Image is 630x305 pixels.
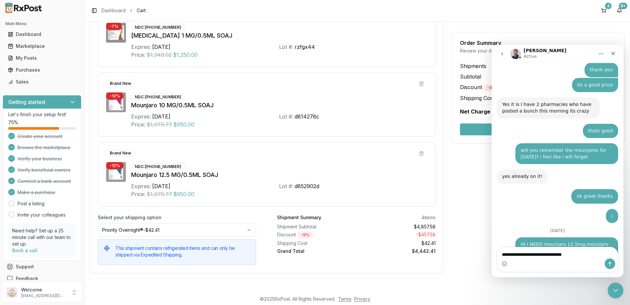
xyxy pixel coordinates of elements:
span: $950.00 [173,120,194,128]
span: Make a purchase [17,189,55,196]
button: Sales [3,77,81,87]
button: My Posts [3,53,81,63]
div: NDC: [PHONE_NUMBER] [131,163,185,170]
div: Brand New [106,150,135,157]
span: 75 % [8,119,18,126]
div: Brand New [106,80,135,87]
span: Discount [460,84,500,90]
div: Lot #: [279,43,293,51]
button: Purchases [3,65,81,75]
a: Book a call [12,248,38,253]
button: Marketplace [3,41,81,51]
span: Verify your business [17,155,62,162]
div: NDC: [PHONE_NUMBER] [131,93,185,101]
div: $4,857.58 [359,223,435,230]
div: Price: [131,120,145,128]
div: Expires: [131,43,151,51]
div: 9+ [619,3,627,9]
a: Privacy [354,296,370,302]
a: Invite your colleagues [17,212,66,218]
div: Review your details before checkout [460,48,616,54]
a: Sales [5,76,79,88]
div: [MEDICAL_DATA] 1 MG/0.5ML SOAJ [131,31,427,40]
span: Connect a bank account [17,178,71,185]
h5: This shipment contains refrigerated items and can only be shipped via Expedited Shipping. [115,245,250,258]
a: Terms [338,296,352,302]
a: Purchases [5,64,79,76]
div: My Posts [8,55,76,61]
div: Order Summary [460,40,616,46]
div: - 9 % [484,84,500,91]
div: Grand Total [277,248,354,254]
span: Feedback [16,275,38,282]
div: - 12 % [106,92,124,100]
div: - 7 % [106,23,122,30]
h3: Getting started [8,98,45,106]
img: Mounjaro 10 MG/0.5ML SOAJ [106,92,126,112]
div: Price: [131,51,145,59]
div: 4 [605,3,612,9]
div: Mounjaro 12.5 MG/0.5ML SOAJ [131,170,427,180]
div: Shipment Summary [277,214,321,221]
div: d814278c [295,113,319,120]
div: Expires: [131,182,151,190]
span: Cart [137,7,146,14]
div: - 12 % [106,162,124,169]
label: Select your shipping option [98,214,256,221]
img: User avatar [7,287,17,298]
p: Let's finish your setup first! [8,111,76,118]
button: Support [3,261,81,273]
nav: breadcrumb [101,7,146,14]
a: My Posts [5,52,79,64]
a: Dashboard [5,28,79,40]
div: - $457.58 [359,231,435,239]
div: $42.41 [359,240,435,247]
div: Marketplace [8,43,76,50]
button: 4 [598,5,609,16]
p: Need help? Set up a 25 minute call with our team to set up. [12,227,72,247]
button: Secure Checkout [460,123,616,135]
div: $4,442.41 [359,248,435,254]
button: 9+ [614,5,625,16]
span: Net Charge [460,108,490,115]
span: Verify beneficial owners [17,167,71,173]
div: NDC: [PHONE_NUMBER] [131,24,185,31]
p: [EMAIL_ADDRESS][DOMAIN_NAME] [21,293,67,298]
span: $1,250.00 [173,51,198,59]
div: Lot #: [279,182,293,190]
div: Price: [131,190,145,198]
div: Sales [8,79,76,85]
a: Post a listing [17,200,44,207]
iframe: Intercom live chat [608,283,623,298]
div: Shipping Cost [277,240,354,247]
div: - 9 % [297,231,313,239]
span: Browse the marketplace [17,144,71,151]
div: Shipment Subtotal [277,223,354,230]
div: rzfgx44 [295,43,315,51]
